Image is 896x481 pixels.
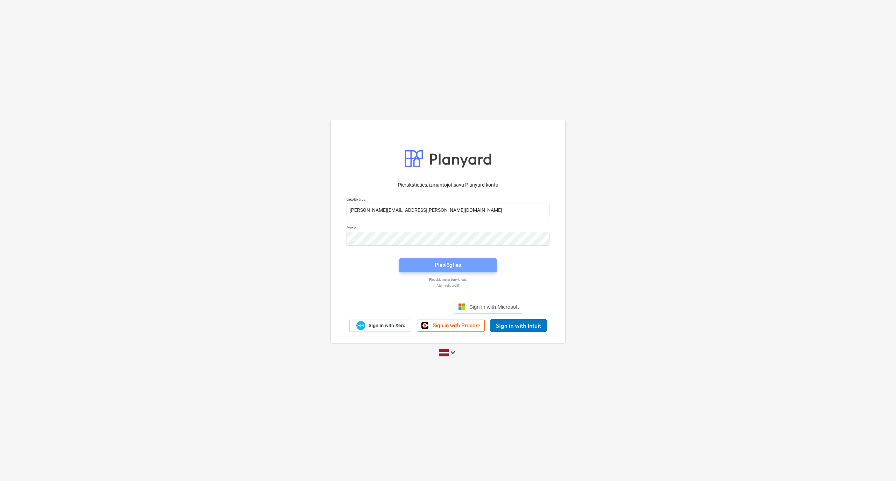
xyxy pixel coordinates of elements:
p: Parole [346,225,549,231]
a: Piesakieties ar burvju saiti [343,277,553,282]
a: Sign in with Xero [349,320,412,332]
div: Pieslēgties [435,260,461,270]
span: Sign in with Procore [433,322,480,329]
span: Sign in with Microsoft [469,304,519,310]
a: Aizmirsi paroli? [343,283,553,288]
iframe: Chat Widget [861,447,896,481]
button: Pieslēgties [399,258,497,272]
i: keyboard_arrow_down [449,348,457,357]
p: Lietotājvārds [346,197,549,203]
img: Microsoft logo [458,303,465,310]
iframe: Poga Pierakstīties ar Google kontu [369,299,451,314]
span: Sign in with Xero [369,322,405,329]
p: Pierakstieties, izmantojot savu Planyard kontu [346,181,549,189]
a: Sign in with Procore [417,320,485,332]
img: Xero logo [356,321,365,330]
input: Lietotājvārds [346,203,549,217]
